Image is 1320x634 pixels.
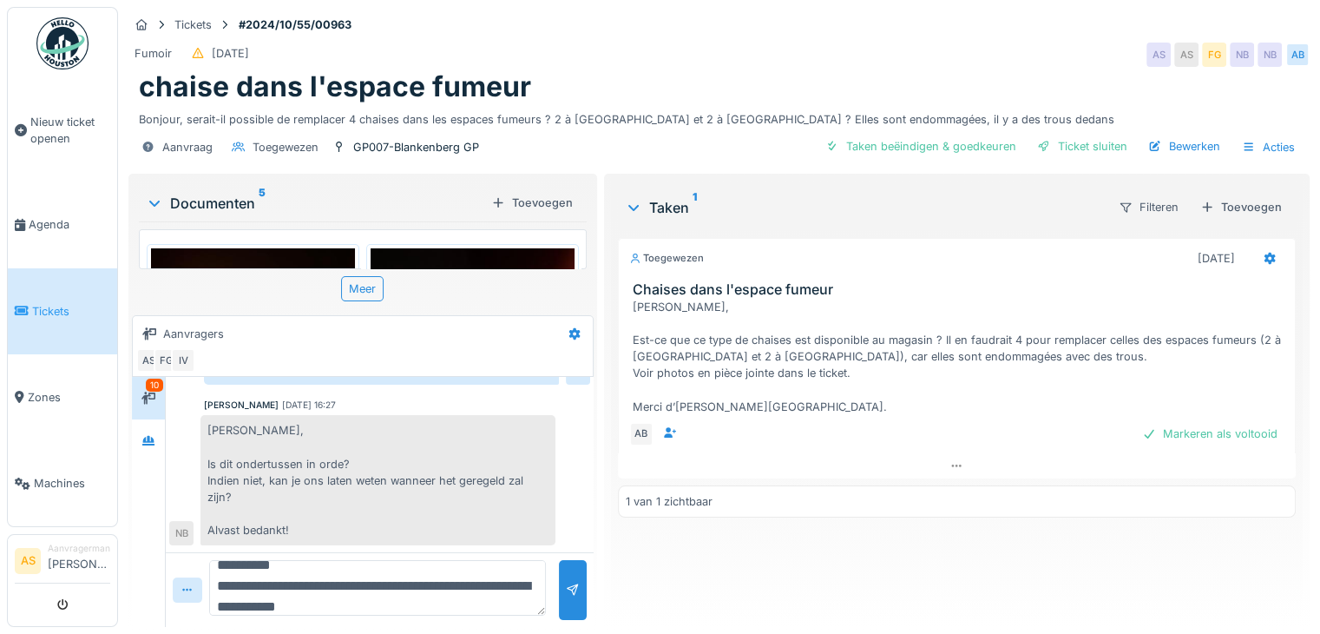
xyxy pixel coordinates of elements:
[629,251,704,266] div: Toegewezen
[1202,43,1226,67] div: FG
[633,281,1288,298] h3: Chaises dans l'espace fumeur
[1146,43,1171,67] div: AS
[146,193,484,214] div: Documenten
[282,399,336,412] div: [DATE] 16:27
[1030,135,1134,158] div: Ticket sluiten
[30,114,110,147] span: Nieuw ticket openen
[371,248,575,520] img: 7kdb27dre5qkvbn1bxbcuwso65ws
[135,45,172,62] div: Fumoir
[253,139,319,155] div: Toegewezen
[625,197,1104,218] div: Taken
[29,216,110,233] span: Agenda
[28,389,110,406] span: Zones
[259,193,266,214] sup: 5
[633,299,1288,415] div: [PERSON_NAME], Est-ce que ce type de chaises est disponible au magasin ? Il en faudrait 4 pour re...
[139,104,1299,128] div: Bonjour, serait-il possible de remplacer 4 chaises dans les espaces fumeurs ? 2 à [GEOGRAPHIC_DAT...
[1234,135,1303,160] div: Acties
[32,303,110,320] span: Tickets
[693,197,697,218] sup: 1
[136,348,161,373] div: AS
[162,139,213,155] div: Aanvraag
[169,521,194,545] div: NB
[15,548,41,574] li: AS
[341,276,384,301] div: Meer
[1285,43,1310,67] div: AB
[629,422,653,446] div: AB
[139,70,531,103] h1: chaise dans l'espace fumeur
[212,45,249,62] div: [DATE]
[8,79,117,182] a: Nieuw ticket openen
[484,191,580,215] div: Toevoegen
[48,542,110,579] li: [PERSON_NAME]
[151,248,355,520] img: zmmbxpk37u30b3bxhkbffrmhlygt
[626,493,713,510] div: 1 van 1 zichtbaar
[200,415,555,545] div: [PERSON_NAME], Is dit ondertussen in orde? Indien niet, kan je ons laten weten wanneer het gerege...
[1258,43,1282,67] div: NB
[174,17,212,33] div: Tickets
[146,379,163,392] div: 10
[818,135,1023,158] div: Taken beëindigen & goedkeuren
[353,139,479,155] div: GP007-Blankenberg GP
[1230,43,1254,67] div: NB
[232,17,358,33] strong: #2024/10/55/00963
[8,182,117,267] a: Agenda
[8,354,117,440] a: Zones
[204,399,279,412] div: [PERSON_NAME]
[171,348,195,373] div: IV
[34,475,110,492] span: Machines
[1111,195,1186,220] div: Filteren
[1174,43,1199,67] div: AS
[48,542,110,555] div: Aanvragermanager
[1198,250,1235,267] div: [DATE]
[154,348,178,373] div: FG
[8,268,117,354] a: Tickets
[1135,422,1284,446] div: Markeren als voltooid
[8,440,117,526] a: Machines
[36,17,89,69] img: Badge_color-CXgf-gQk.svg
[1141,135,1227,158] div: Bewerken
[1193,195,1289,219] div: Toevoegen
[15,542,110,584] a: AS Aanvragermanager[PERSON_NAME]
[163,326,224,342] div: Aanvragers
